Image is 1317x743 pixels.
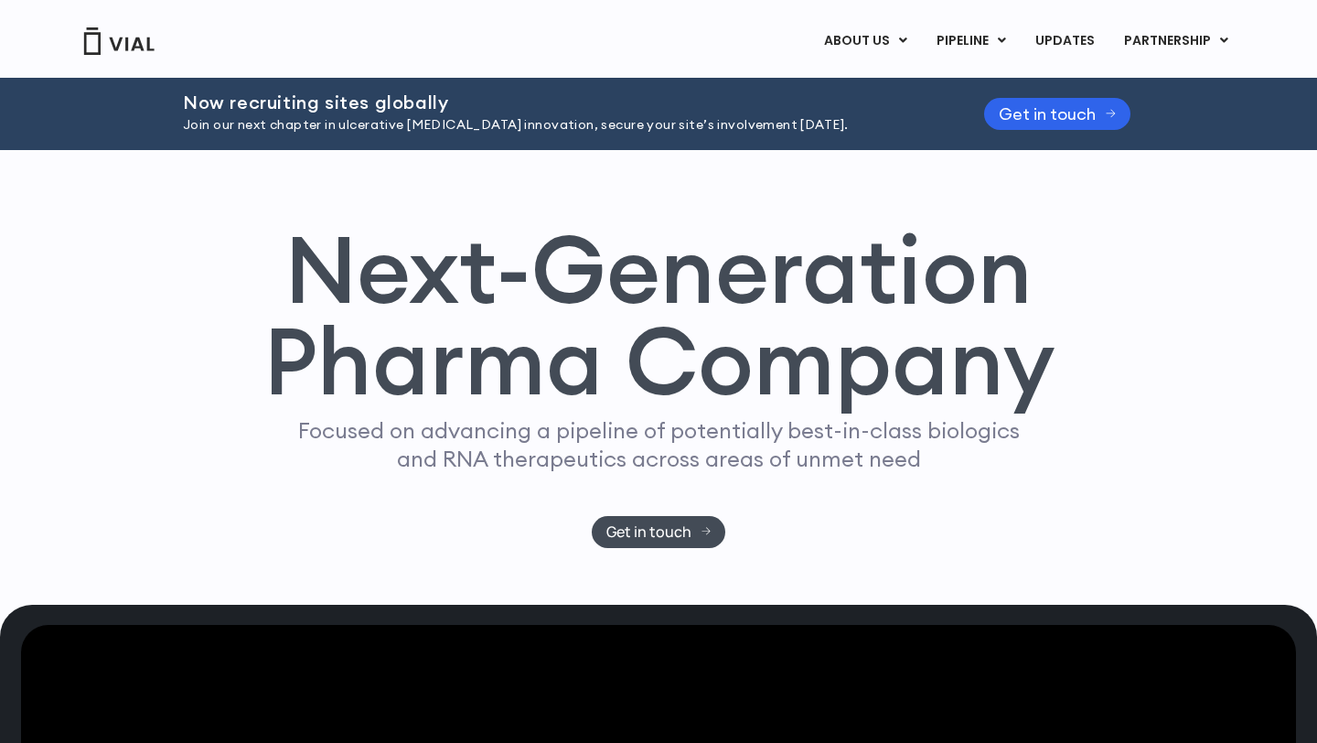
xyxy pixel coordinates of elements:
[922,26,1020,57] a: PIPELINEMenu Toggle
[290,416,1027,473] p: Focused on advancing a pipeline of potentially best-in-class biologics and RNA therapeutics acros...
[183,92,938,113] h2: Now recruiting sites globally
[1021,26,1108,57] a: UPDATES
[809,26,921,57] a: ABOUT USMenu Toggle
[592,516,726,548] a: Get in touch
[999,107,1096,121] span: Get in touch
[183,115,938,135] p: Join our next chapter in ulcerative [MEDICAL_DATA] innovation, secure your site’s involvement [DA...
[606,525,691,539] span: Get in touch
[82,27,155,55] img: Vial Logo
[262,223,1055,408] h1: Next-Generation Pharma Company
[1109,26,1243,57] a: PARTNERSHIPMenu Toggle
[984,98,1130,130] a: Get in touch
